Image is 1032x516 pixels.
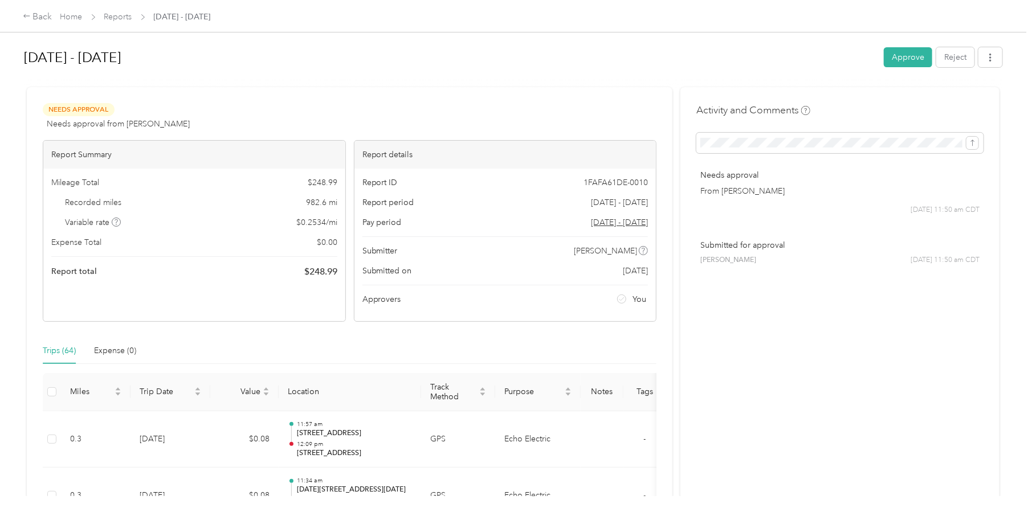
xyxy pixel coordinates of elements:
th: Notes [581,373,623,411]
p: [STREET_ADDRESS] [297,448,412,458]
span: 1FAFA61DE-0010 [584,177,648,189]
span: caret-down [565,391,572,398]
span: caret-down [479,391,486,398]
h1: Sep 1 - 30, 2025 [24,44,876,71]
td: Echo Electric [495,411,581,468]
div: Report Summary [43,141,345,169]
span: Track Method [430,382,477,402]
span: caret-up [565,386,572,392]
button: Reject [936,47,974,67]
th: Value [210,373,279,411]
p: 11:57 am [297,420,412,428]
span: $ 248.99 [304,265,337,279]
span: Report period [362,196,414,208]
span: Variable rate [66,216,121,228]
th: Miles [61,373,130,411]
span: Mileage Total [51,177,99,189]
p: From [PERSON_NAME] [700,185,980,197]
div: Trips (64) [43,345,76,357]
a: Home [60,12,83,22]
span: [DATE] 11:50 am CDT [911,255,980,265]
span: Go to pay period [591,216,648,228]
th: Purpose [495,373,581,411]
span: caret-down [263,391,270,398]
span: Expense Total [51,236,101,248]
span: Pay period [362,216,402,228]
span: caret-up [263,386,270,392]
span: [DATE] [623,265,648,277]
span: [DATE] - [DATE] [154,11,211,23]
span: Value [219,387,260,396]
td: 0.3 [61,411,130,468]
span: caret-down [194,391,201,398]
span: [DATE] 11:50 am CDT [911,205,980,215]
p: [DATE][STREET_ADDRESS][DATE] [297,485,412,495]
span: [DATE] - [DATE] [591,196,648,208]
span: caret-up [194,386,201,392]
h4: Activity and Comments [696,103,810,117]
span: Submitter [362,245,398,257]
td: GPS [421,411,495,468]
span: 982.6 mi [306,196,337,208]
span: [PERSON_NAME] [574,245,637,257]
span: Miles [70,387,112,396]
p: [STREET_ADDRESS] [297,428,412,439]
span: Submitted on [362,265,412,277]
span: Recorded miles [66,196,122,208]
span: [PERSON_NAME] [700,255,756,265]
div: Expense (0) [94,345,136,357]
span: $ 0.2534 / mi [296,216,337,228]
p: Needs approval [700,169,980,181]
div: Back [23,10,52,24]
span: caret-up [479,386,486,392]
span: $ 248.99 [308,177,337,189]
span: caret-down [115,391,121,398]
th: Trip Date [130,373,210,411]
span: caret-up [115,386,121,392]
span: Report ID [362,177,398,189]
a: Reports [104,12,132,22]
p: 11:34 am [297,477,412,485]
span: $ 0.00 [317,236,337,248]
iframe: Everlance-gr Chat Button Frame [968,452,1032,516]
span: - [644,490,646,500]
span: Needs approval from [PERSON_NAME] [47,118,190,130]
p: 12:09 pm [297,440,412,448]
th: Track Method [421,373,495,411]
span: Trip Date [140,387,192,396]
span: Purpose [504,387,562,396]
span: - [644,434,646,444]
span: You [633,293,646,305]
span: Report total [51,265,97,277]
span: Approvers [362,293,401,305]
span: Needs Approval [43,103,115,116]
button: Approve [884,47,932,67]
td: $0.08 [210,411,279,468]
td: [DATE] [130,411,210,468]
th: Location [279,373,421,411]
div: Report details [354,141,656,169]
th: Tags [623,373,666,411]
p: Submitted for approval [700,239,980,251]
